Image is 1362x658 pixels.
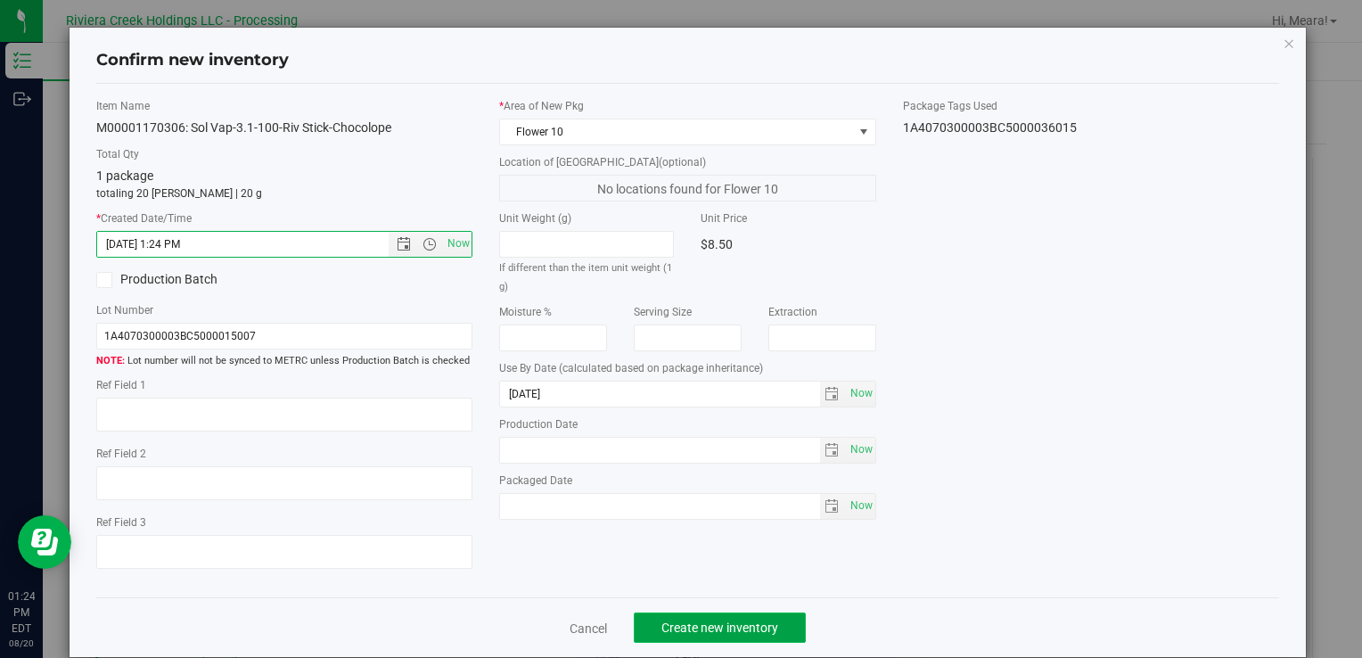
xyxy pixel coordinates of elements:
label: Production Date [499,416,875,432]
div: M00001170306: Sol Vap-3.1-100-Riv Stick-Chocolope [96,119,472,137]
label: Serving Size [634,304,742,320]
span: Set Current date [846,493,876,519]
h4: Confirm new inventory [96,49,289,72]
span: No locations found for Flower 10 [499,175,875,202]
label: Package Tags Used [903,98,1279,114]
label: Ref Field 3 [96,514,472,531]
span: select [820,494,846,519]
label: Moisture % [499,304,607,320]
span: Open the time view [414,237,445,251]
span: Set Current date [846,437,876,463]
small: If different than the item unit weight (1 g) [499,262,672,292]
p: totaling 20 [PERSON_NAME] | 20 g [96,185,472,202]
label: Location of [GEOGRAPHIC_DATA] [499,154,875,170]
label: Unit Price [701,210,875,226]
span: select [820,382,846,407]
span: Open the date view [389,237,419,251]
a: Cancel [570,620,607,637]
label: Extraction [768,304,876,320]
label: Ref Field 2 [96,446,472,462]
label: Item Name [96,98,472,114]
label: Production Batch [96,270,271,289]
div: 1A4070300003BC5000036015 [903,119,1279,137]
span: 1 package [96,169,153,183]
label: Use By Date [499,360,875,376]
label: Packaged Date [499,473,875,489]
label: Created Date/Time [96,210,472,226]
label: Lot Number [96,302,472,318]
label: Total Qty [96,146,472,162]
span: (optional) [659,156,706,169]
span: Set Current date [846,381,876,407]
span: select [846,494,875,519]
label: Unit Weight (g) [499,210,674,226]
span: select [846,438,875,463]
span: (calculated based on package inheritance) [559,362,763,374]
div: $8.50 [701,231,875,258]
span: Create new inventory [661,621,778,635]
span: select [820,438,846,463]
span: Set Current date [443,231,473,257]
label: Area of New Pkg [499,98,875,114]
label: Ref Field 1 [96,377,472,393]
span: Lot number will not be synced to METRC unless Production Batch is checked [96,354,472,369]
iframe: Resource center [18,515,71,569]
span: Flower 10 [500,119,852,144]
span: select [846,382,875,407]
button: Create new inventory [634,613,806,643]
